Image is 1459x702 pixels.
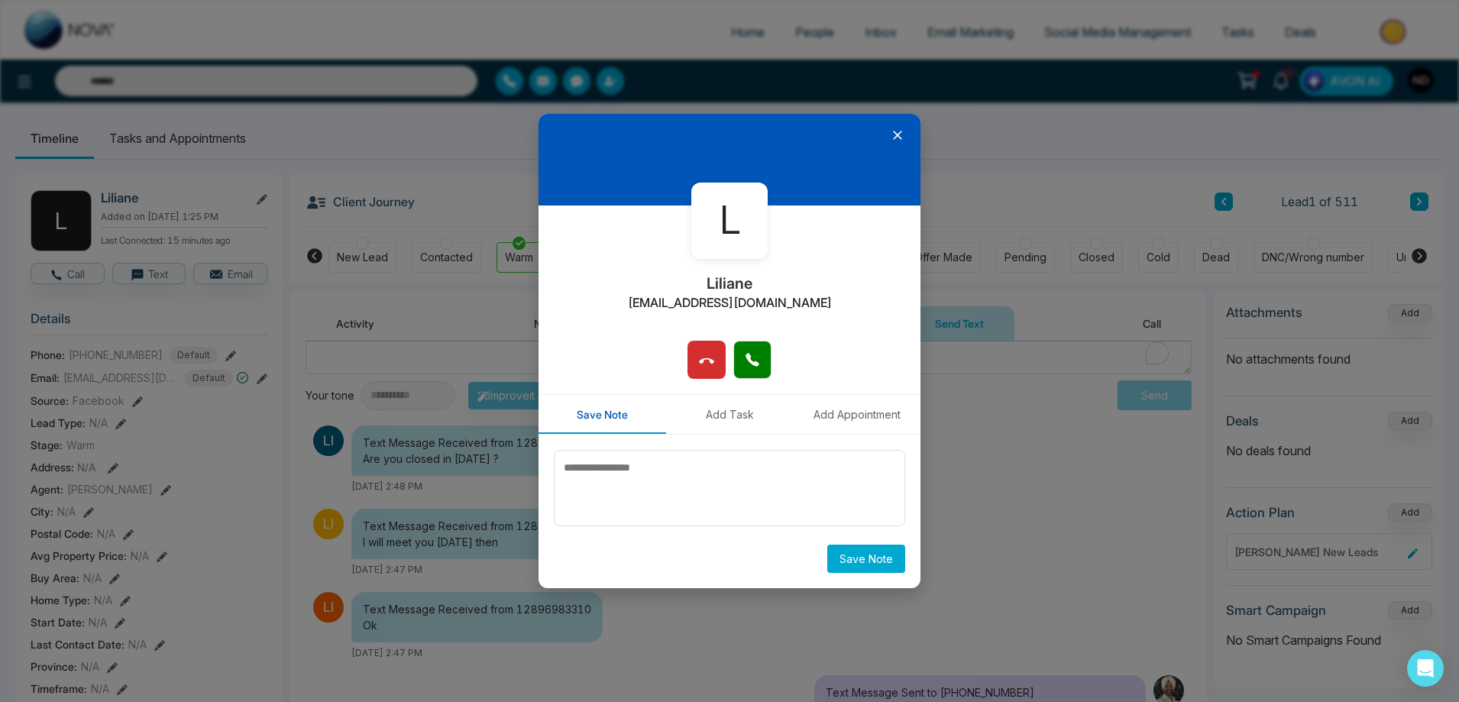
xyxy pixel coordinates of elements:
button: Add Task [666,395,794,434]
button: Save Note [827,545,905,573]
h2: [EMAIL_ADDRESS][DOMAIN_NAME] [628,296,832,310]
button: Add Appointment [793,395,920,434]
span: L [720,192,740,249]
h2: Liliane [707,274,752,293]
button: Save Note [539,395,666,434]
div: Open Intercom Messenger [1407,650,1444,687]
